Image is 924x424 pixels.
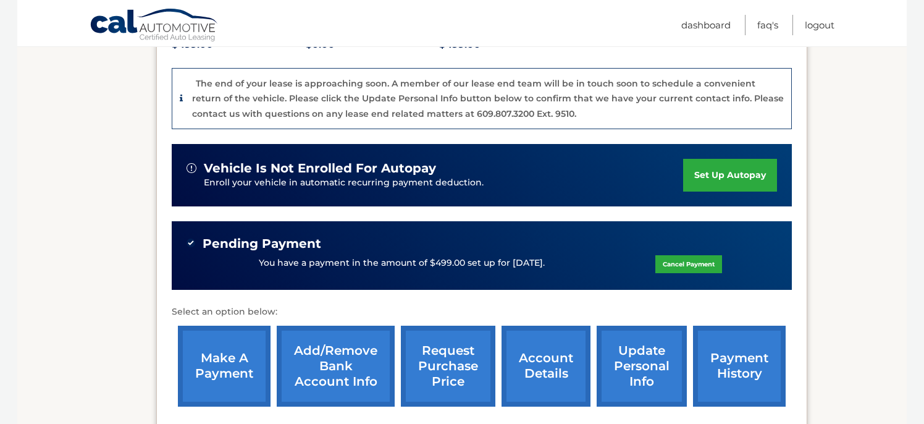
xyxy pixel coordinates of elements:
[187,163,196,173] img: alert-white.svg
[90,8,219,44] a: Cal Automotive
[693,326,786,407] a: payment history
[683,159,777,192] a: set up autopay
[187,239,195,247] img: check-green.svg
[502,326,590,407] a: account details
[277,326,395,407] a: Add/Remove bank account info
[597,326,687,407] a: update personal info
[401,326,495,407] a: request purchase price
[192,78,784,119] p: The end of your lease is approaching soon. A member of our lease end team will be in touch soon t...
[757,15,778,35] a: FAQ's
[204,161,436,176] span: vehicle is not enrolled for autopay
[204,176,683,190] p: Enroll your vehicle in automatic recurring payment deduction.
[259,257,545,270] p: You have a payment in the amount of $499.00 set up for [DATE].
[681,15,731,35] a: Dashboard
[172,305,792,320] p: Select an option below:
[655,255,722,273] a: Cancel Payment
[805,15,834,35] a: Logout
[178,326,271,407] a: make a payment
[203,236,321,252] span: Pending Payment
